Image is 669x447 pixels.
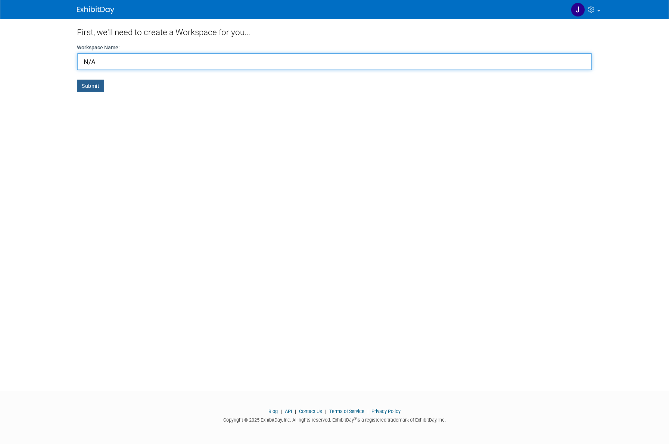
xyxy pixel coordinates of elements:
[323,409,328,414] span: |
[571,3,585,17] img: Janet Butler
[285,409,292,414] a: API
[77,6,114,14] img: ExhibitDay
[77,19,592,44] div: First, we'll need to create a Workspace for you...
[268,409,278,414] a: Blog
[354,416,357,420] sup: ®
[77,53,592,70] input: Name of your organization
[329,409,364,414] a: Terms of Service
[77,80,104,92] button: Submit
[365,409,370,414] span: |
[371,409,401,414] a: Privacy Policy
[77,44,120,51] label: Workspace Name:
[279,409,284,414] span: |
[293,409,298,414] span: |
[299,409,322,414] a: Contact Us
